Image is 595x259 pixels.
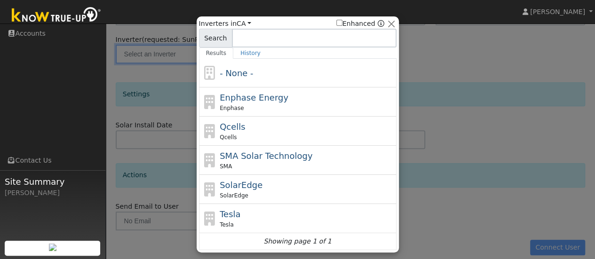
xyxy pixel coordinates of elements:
[220,104,244,112] span: Enphase
[233,47,268,59] a: History
[49,243,56,251] img: retrieve
[220,133,237,141] span: Qcells
[220,162,232,171] span: SMA
[336,19,384,29] span: Show enhanced providers
[237,20,251,27] a: CA
[220,220,234,229] span: Tesla
[530,8,585,16] span: [PERSON_NAME]
[377,20,384,27] a: Enhanced Providers
[199,19,252,29] span: Inverters in
[220,122,246,132] span: Qcells
[199,47,234,59] a: Results
[263,236,331,246] i: Showing page 1 of 1
[220,209,240,219] span: Tesla
[220,180,262,190] span: SolarEdge
[220,68,253,78] span: - None -
[220,191,248,200] span: SolarEdge
[199,29,232,47] span: Search
[336,20,342,26] input: Enhanced
[5,188,101,198] div: [PERSON_NAME]
[7,5,106,26] img: Know True-Up
[220,93,288,102] span: Enphase Energy
[220,151,312,161] span: SMA Solar Technology
[5,175,101,188] span: Site Summary
[336,19,375,29] label: Enhanced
